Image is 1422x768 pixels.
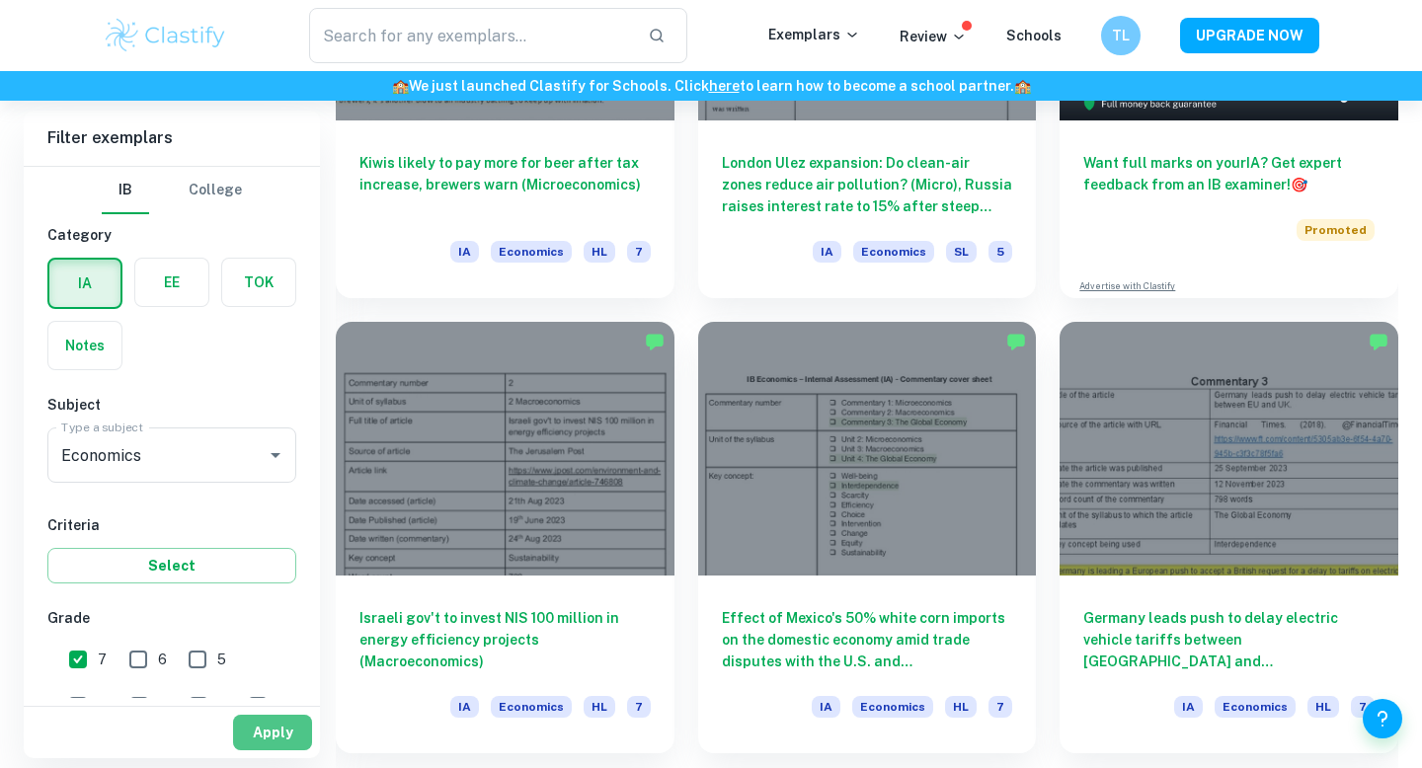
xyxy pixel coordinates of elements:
[217,649,226,670] span: 5
[645,332,665,351] img: Marked
[988,241,1012,263] span: 5
[852,696,933,718] span: Economics
[946,241,977,263] span: SL
[48,322,121,369] button: Notes
[584,241,615,263] span: HL
[812,696,840,718] span: IA
[102,167,149,214] button: IB
[698,322,1037,753] a: Effect of Mexico's 50% white corn imports on the domestic economy amid trade disputes with the U....
[988,696,1012,718] span: 7
[1369,332,1388,351] img: Marked
[1079,279,1175,293] a: Advertise with Clastify
[709,78,740,94] a: here
[262,441,289,469] button: Open
[1174,696,1203,718] span: IA
[1363,699,1402,738] button: Help and Feedback
[4,75,1418,97] h6: We just launched Clastify for Schools. Click to learn how to become a school partner.
[222,259,295,306] button: TOK
[47,548,296,583] button: Select
[1014,78,1031,94] span: 🏫
[853,241,934,263] span: Economics
[627,241,651,263] span: 7
[1291,177,1307,192] span: 🎯
[189,167,242,214] button: College
[1307,696,1339,718] span: HL
[359,607,651,672] h6: Israeli gov't to invest NIS 100 million in energy efficiency projects (Macroeconomics)
[768,24,860,45] p: Exemplars
[47,394,296,416] h6: Subject
[47,514,296,536] h6: Criteria
[1351,696,1375,718] span: 7
[392,78,409,94] span: 🏫
[491,696,572,718] span: Economics
[159,695,168,717] span: 3
[359,152,651,217] h6: Kiwis likely to pay more for beer after tax increase, brewers warn (Microeconomics)
[1297,219,1375,241] span: Promoted
[1083,607,1375,672] h6: Germany leads push to delay electric vehicle tariffs between [GEOGRAPHIC_DATA] and [GEOGRAPHIC_DA...
[584,696,615,718] span: HL
[103,16,228,55] img: Clastify logo
[722,152,1013,217] h6: London Ulez expansion: Do clean-air zones reduce air pollution? (Micro), Russia raises interest r...
[277,695,283,717] span: 1
[233,715,312,750] button: Apply
[1083,152,1375,195] h6: Want full marks on your IA ? Get expert feedback from an IB examiner!
[61,419,143,435] label: Type a subject
[102,167,242,214] div: Filter type choice
[813,241,841,263] span: IA
[98,649,107,670] span: 7
[1215,696,1296,718] span: Economics
[49,260,120,307] button: IA
[945,696,977,718] span: HL
[1006,28,1062,43] a: Schools
[1060,322,1398,753] a: Germany leads push to delay electric vehicle tariffs between [GEOGRAPHIC_DATA] and [GEOGRAPHIC_DA...
[47,224,296,246] h6: Category
[450,696,479,718] span: IA
[1180,18,1319,53] button: UPGRADE NOW
[722,607,1013,672] h6: Effect of Mexico's 50% white corn imports on the domestic economy amid trade disputes with the U....
[135,259,208,306] button: EE
[309,8,632,63] input: Search for any exemplars...
[1101,16,1141,55] button: TL
[47,607,296,629] h6: Grade
[1110,25,1133,46] h6: TL
[900,26,967,47] p: Review
[24,111,320,166] h6: Filter exemplars
[491,241,572,263] span: Economics
[218,695,226,717] span: 2
[158,649,167,670] span: 6
[98,695,108,717] span: 4
[627,696,651,718] span: 7
[450,241,479,263] span: IA
[336,322,674,753] a: Israeli gov't to invest NIS 100 million in energy efficiency projects (Macroeconomics)IAEconomicsHL7
[1006,332,1026,351] img: Marked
